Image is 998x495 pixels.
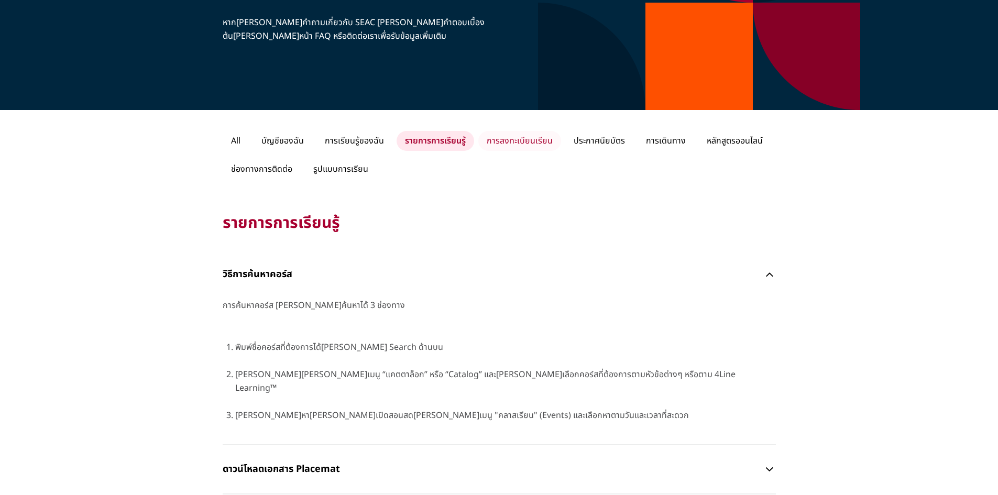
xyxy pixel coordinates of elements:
[305,159,377,179] p: รูปแบบการเรียน
[223,159,301,179] p: ช่องทางการติดต่อ
[397,131,474,151] p: รายการการเรียนรู้
[223,454,764,485] p: ดาวน์โหลดเอกสาร Placemat
[223,259,764,290] p: วิธีการค้นหาคอร์ส
[223,131,249,151] p: All
[316,131,392,151] p: การเรียนรู้ของฉัน
[235,368,776,395] li: [PERSON_NAME][PERSON_NAME]เมนู “แคตตาล็อก” หรือ “Catalog” และ[PERSON_NAME]เลือกคอร์สที่ต้องการตาม...
[638,131,694,151] p: การเดินทาง
[223,16,521,43] p: หาก[PERSON_NAME]คำถามเกี่ยวกับ SEAC [PERSON_NAME]คำตอบเบื้องต้น[PERSON_NAME]หน้า FAQ หรือติดต่อเร...
[223,259,776,290] button: วิธีการค้นหาคอร์ส
[253,131,312,151] p: บัญชีของฉัน
[235,409,776,422] li: [PERSON_NAME]หา[PERSON_NAME]เปิดสอนสด[PERSON_NAME]เมนู "คลาสเรียน" (Events) และเลือกหาตามวันและเว...
[235,340,776,354] li: พิมพ์ชื่อคอร์สที่ต้องการได้[PERSON_NAME] Search ด้านบน
[223,454,776,485] button: ดาวน์โหลดเอกสาร Placemat
[223,299,776,312] span: การค้นหาคอร์ส [PERSON_NAME]ค้นหาได้ 3 ช่องทาง
[698,131,771,151] p: หลักสูตรออนไลน์
[565,131,633,151] p: ประกาศนียบัตร
[478,131,561,151] p: การลงทะเบียนเรียน
[223,213,776,234] p: รายการการเรียนรู้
